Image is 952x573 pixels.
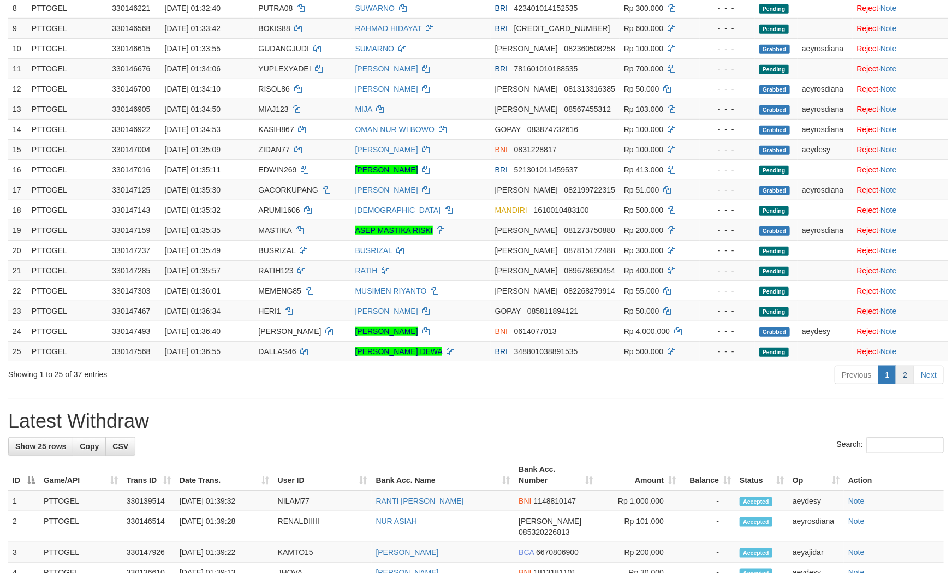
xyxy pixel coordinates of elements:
span: [DATE] 01:36:55 [165,347,221,356]
span: GACORKUPANG [258,186,318,194]
a: Reject [857,145,879,154]
span: Rp 200.000 [624,226,663,235]
a: CSV [105,437,135,456]
a: Reject [857,24,879,33]
span: 330146905 [112,105,150,114]
a: ASEP MASTIKA RISKI [355,226,433,235]
span: BRI [495,165,508,174]
div: - - - [704,124,750,135]
span: Grabbed [759,146,790,155]
div: - - - [704,285,750,296]
td: 24 [8,321,27,341]
a: Previous [835,366,878,384]
a: Note [880,307,897,315]
span: Rp 413.000 [624,165,663,174]
td: · [853,139,948,159]
td: 14 [8,119,27,139]
a: NUR ASIAH [376,517,417,526]
td: aeyrosdiana [798,79,852,99]
td: · [853,18,948,38]
span: [DATE] 01:35:35 [165,226,221,235]
span: Grabbed [759,126,790,135]
td: aeyrosdiana [798,220,852,240]
td: 330139514 [122,491,175,511]
div: Showing 1 to 25 of 37 entries [8,365,389,380]
span: Copy 082360508258 to clipboard [564,44,615,53]
span: [PERSON_NAME] [495,105,558,114]
a: [PERSON_NAME] [376,548,439,557]
a: RATIH [355,266,378,275]
a: Reject [857,347,879,356]
td: PTTOGEL [27,79,108,99]
td: · [853,99,948,119]
a: Reject [857,327,879,336]
a: Note [848,497,865,505]
span: 330147125 [112,186,150,194]
td: · [853,38,948,58]
input: Search: [866,437,944,453]
td: 21 [8,260,27,280]
span: Grabbed [759,105,790,115]
span: Copy 081313316385 to clipboard [564,85,615,93]
span: Rp 700.000 [624,64,663,73]
span: 330146615 [112,44,150,53]
td: [DATE] 01:39:32 [175,491,273,511]
a: BUSRIZAL [355,246,392,255]
span: Copy 087815172488 to clipboard [564,246,615,255]
span: Rp 100.000 [624,145,663,154]
span: Pending [759,25,789,34]
div: - - - [704,306,750,317]
td: aeyrosdiana [798,38,852,58]
span: [PERSON_NAME] [258,327,321,336]
td: PTTOGEL [27,58,108,79]
span: PUTRA08 [258,4,293,13]
span: Rp 100.000 [624,125,663,134]
span: Rp 400.000 [624,266,663,275]
span: 330146700 [112,85,150,93]
a: Reject [857,226,879,235]
a: Show 25 rows [8,437,73,456]
a: Note [880,44,897,53]
div: - - - [704,265,750,276]
span: 330146676 [112,64,150,73]
td: aeyrosdiana [798,119,852,139]
span: Pending [759,65,789,74]
span: Rp 600.000 [624,24,663,33]
span: KASIH867 [258,125,294,134]
span: BRI [495,64,508,73]
th: Amount: activate to sort column ascending [597,459,680,491]
td: 13 [8,99,27,119]
span: Copy 1610010483100 to clipboard [534,206,589,214]
span: MASTIKA [258,226,291,235]
span: Copy 082268279914 to clipboard [564,286,615,295]
td: PTTOGEL [27,180,108,200]
td: PTTOGEL [27,240,108,260]
a: Reject [857,165,879,174]
a: Note [880,4,897,13]
td: 17 [8,180,27,200]
span: [DATE] 01:36:34 [165,307,221,315]
td: PTTOGEL [39,491,122,511]
a: SUMARNO [355,44,395,53]
span: 330147467 [112,307,150,315]
a: Note [880,266,897,275]
a: [PERSON_NAME] [355,307,418,315]
td: 19 [8,220,27,240]
span: DALLAS46 [258,347,296,356]
span: [DATE] 01:36:01 [165,286,221,295]
td: · [853,280,948,301]
a: Note [880,125,897,134]
span: [DATE] 01:35:11 [165,165,221,174]
span: [DATE] 01:36:40 [165,327,221,336]
div: - - - [704,3,750,14]
a: 2 [896,366,914,384]
td: PTTOGEL [27,139,108,159]
span: BUSRIZAL [258,246,295,255]
span: BRI [495,347,508,356]
div: - - - [704,326,750,337]
span: Copy 081273750880 to clipboard [564,226,615,235]
td: Rp 1,000,000 [597,491,680,511]
span: HERI1 [258,307,281,315]
td: · [853,260,948,280]
span: 330147016 [112,165,150,174]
